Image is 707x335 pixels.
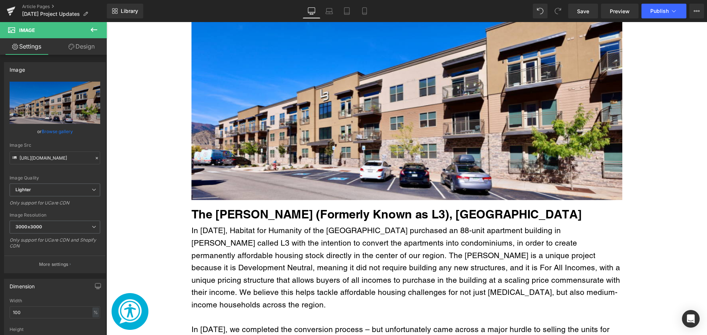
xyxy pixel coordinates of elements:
div: or [10,128,100,135]
span: In [DATE], Habitat for Humanity of the [GEOGRAPHIC_DATA] purchased an 88-unit apartment building ... [85,204,514,287]
div: Image Src [10,143,100,148]
img: Launch Recite Me [11,277,36,302]
span: [DATE] Project Updates [22,11,80,17]
span: Publish [650,8,669,14]
a: Tablet [338,4,356,18]
b: Lighter [15,187,31,192]
b: 3000x3000 [15,224,42,229]
div: % [92,307,99,317]
div: Only support for UCare CDN and Shopify CDN [10,237,100,254]
a: Preview [601,4,639,18]
span: Image [19,27,35,33]
div: Height [10,327,100,332]
span: Preview [610,7,630,15]
a: Browse gallery [42,125,73,138]
button: Publish [641,4,686,18]
div: Image Resolution [10,213,100,218]
input: Link [10,152,100,164]
div: Dimension [10,279,35,289]
a: Desktop [303,4,320,18]
span: Library [121,8,138,14]
div: Width [10,298,100,303]
a: Design [55,38,108,55]
button: More [689,4,704,18]
div: Open Intercom Messenger [682,310,700,328]
div: Image Quality [10,175,100,181]
iframe: To enrich screen reader interactions, please activate Accessibility in Grammarly extension settings [106,22,707,335]
a: Laptop [320,4,338,18]
button: Redo [551,4,565,18]
input: auto [10,306,100,318]
div: Only support for UCare CDN [10,200,100,211]
p: More settings [39,261,68,268]
div: Image [10,63,25,73]
button: More settings [4,256,105,273]
a: New Library [107,4,143,18]
a: Mobile [356,4,373,18]
span: Save [577,7,589,15]
button: Undo [533,4,548,18]
a: Article Pages [22,4,107,10]
div: Launch Recite Me [5,271,42,308]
